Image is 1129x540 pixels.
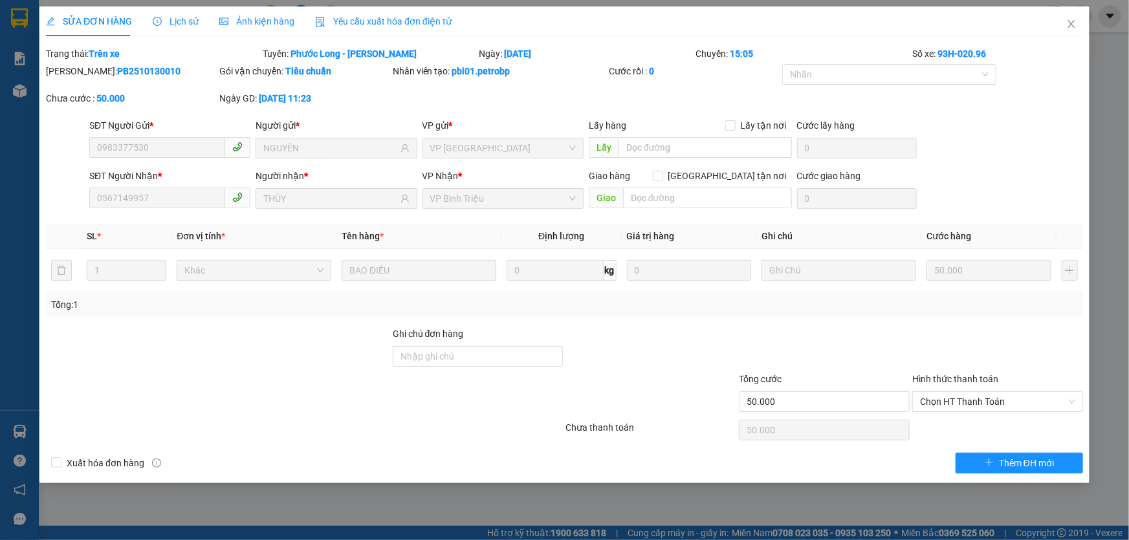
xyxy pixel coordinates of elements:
[219,16,294,27] span: Ảnh kiện hàng
[263,141,397,155] input: Tên người gửi
[627,231,675,241] span: Giá trị hàng
[1062,260,1078,281] button: plus
[926,260,1051,281] input: 0
[285,66,331,76] b: Tiêu chuẩn
[538,231,584,241] span: Định lượng
[96,93,125,103] b: 50.000
[315,16,452,27] span: Yêu cầu xuất hóa đơn điện tử
[999,456,1054,470] span: Thêm ĐH mới
[736,118,792,133] span: Lấy tận nơi
[911,47,1084,61] div: Số xe:
[604,260,617,281] span: kg
[45,47,261,61] div: Trạng thái:
[1066,19,1077,29] span: close
[619,137,792,158] input: Dọc đường
[46,64,217,78] div: [PERSON_NAME]:
[153,17,162,26] span: clock-circle
[393,329,464,339] label: Ghi chú đơn hàng
[393,64,607,78] div: Nhân viên tạo:
[797,120,855,131] label: Cước lấy hàng
[589,171,630,181] span: Giao hàng
[649,66,654,76] b: 0
[261,47,478,61] div: Tuyến:
[219,17,228,26] span: picture
[87,231,97,241] span: SL
[589,137,619,158] span: Lấy
[61,456,149,470] span: Xuất hóa đơn hàng
[117,66,181,76] b: PB2510130010
[51,260,72,281] button: delete
[797,188,917,209] input: Cước giao hàng
[797,138,917,158] input: Cước lấy hàng
[152,459,161,468] span: info-circle
[342,231,384,241] span: Tên hàng
[623,188,792,208] input: Dọc đường
[565,420,738,443] div: Chưa thanh toán
[589,188,623,208] span: Giao
[46,17,55,26] span: edit
[589,120,626,131] span: Lấy hàng
[46,16,132,27] span: SỬA ĐƠN HÀNG
[609,64,780,78] div: Cước rồi :
[89,169,250,183] div: SĐT Người Nhận
[478,47,695,61] div: Ngày:
[430,189,576,208] span: VP Bình Triệu
[184,261,323,280] span: Khác
[1053,6,1090,43] button: Close
[956,453,1083,473] button: plusThêm ĐH mới
[259,93,311,103] b: [DATE] 11:23
[663,169,792,183] span: [GEOGRAPHIC_DATA] tận nơi
[153,16,199,27] span: Lịch sử
[263,191,397,206] input: Tên người nhận
[430,138,576,158] span: VP Phước Bình
[627,260,752,281] input: 0
[219,64,390,78] div: Gói vận chuyển:
[694,47,911,61] div: Chuyến:
[422,171,459,181] span: VP Nhận
[232,192,243,202] span: phone
[315,17,325,27] img: icon
[730,49,753,59] b: 15:05
[393,346,564,367] input: Ghi chú đơn hàng
[342,260,496,281] input: VD: Bàn, Ghế
[177,231,225,241] span: Đơn vị tính
[926,231,971,241] span: Cước hàng
[290,49,417,59] b: Phước Long - [PERSON_NAME]
[256,118,417,133] div: Người gửi
[937,49,986,59] b: 93H-020.96
[400,194,410,203] span: user
[256,169,417,183] div: Người nhận
[985,458,994,468] span: plus
[756,224,921,249] th: Ghi chú
[797,171,861,181] label: Cước giao hàng
[232,142,243,152] span: phone
[46,91,217,105] div: Chưa cước :
[920,392,1075,411] span: Chọn HT Thanh Toán
[739,374,782,384] span: Tổng cước
[400,144,410,153] span: user
[219,91,390,105] div: Ngày GD:
[762,260,916,281] input: Ghi Chú
[505,49,532,59] b: [DATE]
[89,118,250,133] div: SĐT Người Gửi
[51,297,436,312] div: Tổng: 1
[912,374,998,384] label: Hình thức thanh toán
[452,66,510,76] b: pbi01.petrobp
[89,49,120,59] b: Trên xe
[422,118,584,133] div: VP gửi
